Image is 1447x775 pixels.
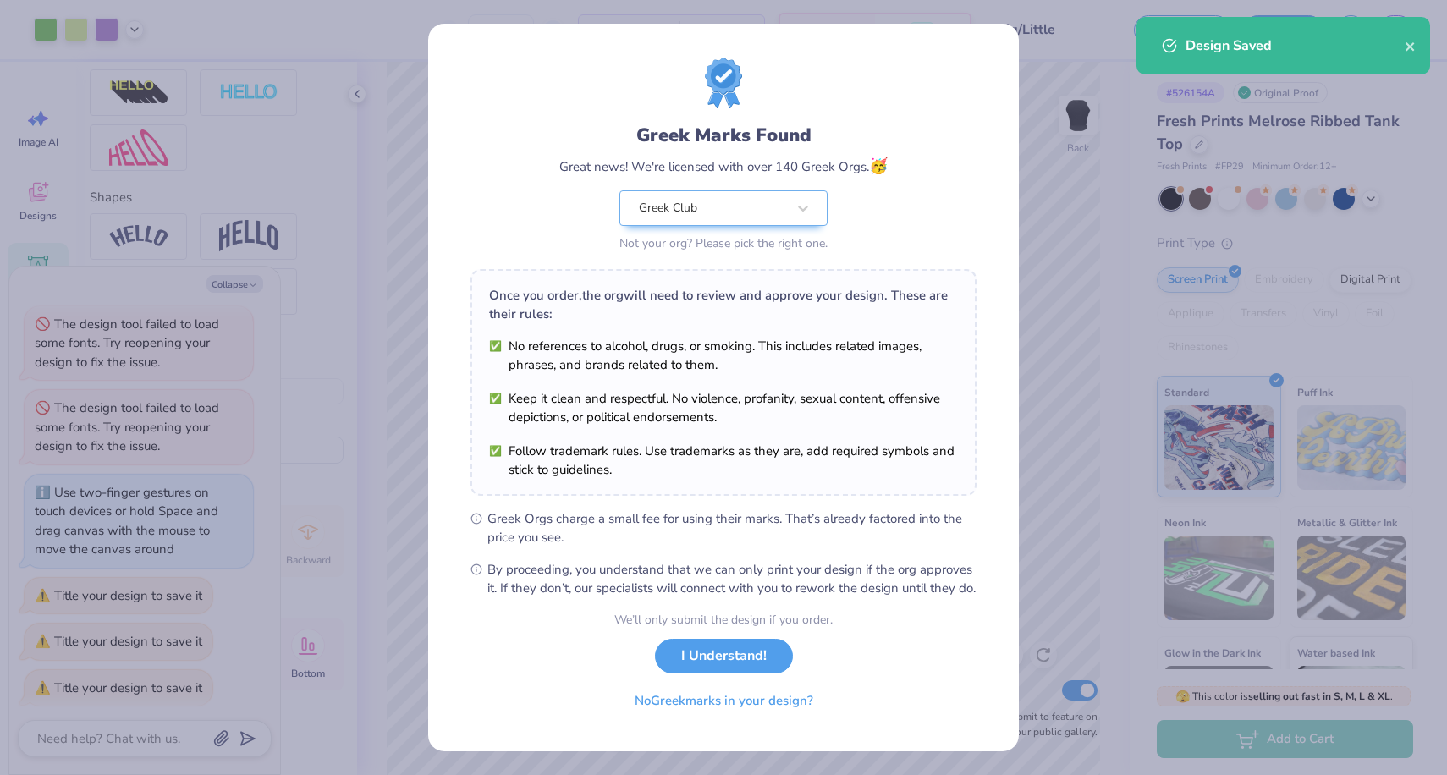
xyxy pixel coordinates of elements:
span: Greek Orgs charge a small fee for using their marks. That’s already factored into the price you see. [487,509,977,547]
li: No references to alcohol, drugs, or smoking. This includes related images, phrases, and brands re... [489,337,958,374]
div: We’ll only submit the design if you order. [614,611,833,629]
button: close [1405,36,1417,56]
span: By proceeding, you understand that we can only print your design if the org approves it. If they ... [487,560,977,597]
div: Not your org? Please pick the right one. [619,234,828,252]
button: I Understand! [655,639,793,673]
li: Follow trademark rules. Use trademarks as they are, add required symbols and stick to guidelines. [489,442,958,479]
div: Once you order, the org will need to review and approve your design. These are their rules: [489,286,958,323]
img: License badge [705,58,742,108]
div: Great news! We're licensed with over 140 Greek Orgs. [559,155,888,178]
div: Design Saved [1186,36,1405,56]
button: NoGreekmarks in your design? [620,684,828,718]
span: 🥳 [869,156,888,176]
div: Greek Marks Found [636,122,812,149]
li: Keep it clean and respectful. No violence, profanity, sexual content, offensive depictions, or po... [489,389,958,426]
